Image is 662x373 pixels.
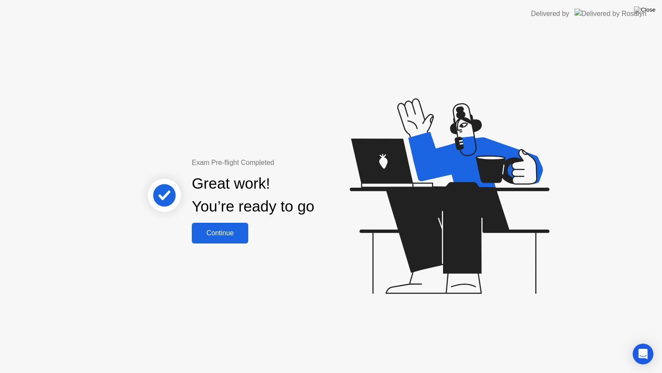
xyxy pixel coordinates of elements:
[192,172,314,218] div: Great work! You’re ready to go
[192,158,370,168] div: Exam Pre-flight Completed
[194,229,246,237] div: Continue
[531,9,569,19] div: Delivered by
[192,223,248,243] button: Continue
[633,344,653,364] div: Open Intercom Messenger
[634,6,656,13] img: Close
[575,9,646,19] img: Delivered by Rosalyn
